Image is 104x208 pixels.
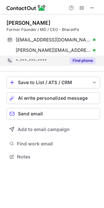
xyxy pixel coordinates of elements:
[18,96,88,101] span: AI write personalized message
[7,152,100,161] button: Notes
[7,4,46,12] img: ContactOut v5.3.10
[18,127,70,132] span: Add to email campaign
[70,57,95,64] button: Reveal Button
[7,108,100,120] button: Send email
[17,141,97,147] span: Find work email
[18,80,89,85] div: Save to List / ATS / CRM
[7,92,100,104] button: AI write personalized message
[17,154,97,160] span: Notes
[7,124,100,135] button: Add to email campaign
[7,27,100,33] div: Former Founder / MD / CEO - BharatPe
[16,47,91,53] span: [PERSON_NAME][EMAIL_ADDRESS][DOMAIN_NAME]
[18,111,43,116] span: Send email
[7,139,100,148] button: Find work email
[7,77,100,88] button: save-profile-one-click
[7,20,50,26] div: [PERSON_NAME]
[16,37,91,43] span: [EMAIL_ADDRESS][DOMAIN_NAME]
